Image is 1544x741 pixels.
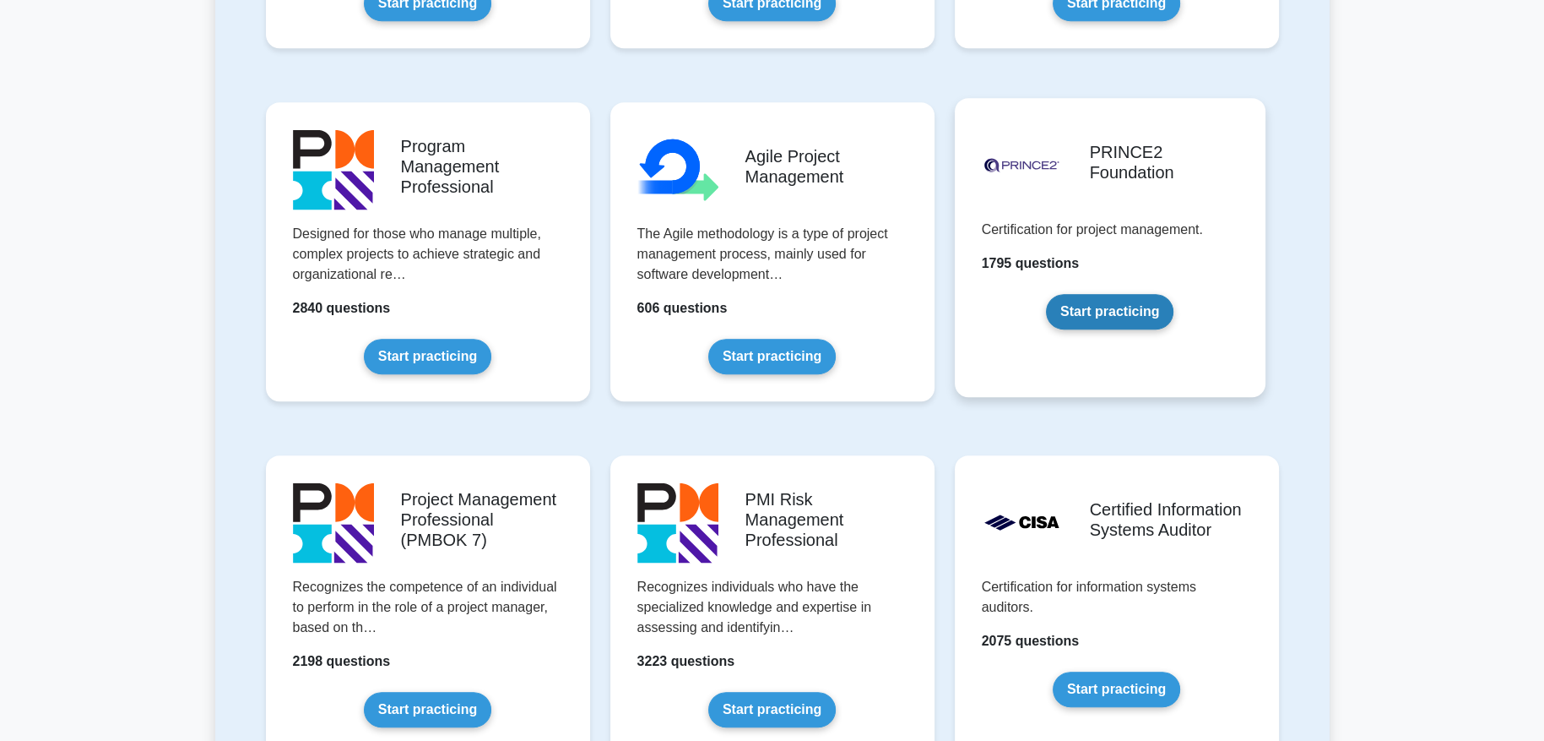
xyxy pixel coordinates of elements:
a: Start practicing [1046,294,1173,330]
a: Start practicing [1053,672,1180,707]
a: Start practicing [708,692,836,727]
a: Start practicing [708,339,836,374]
a: Start practicing [364,339,491,374]
a: Start practicing [364,692,491,727]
